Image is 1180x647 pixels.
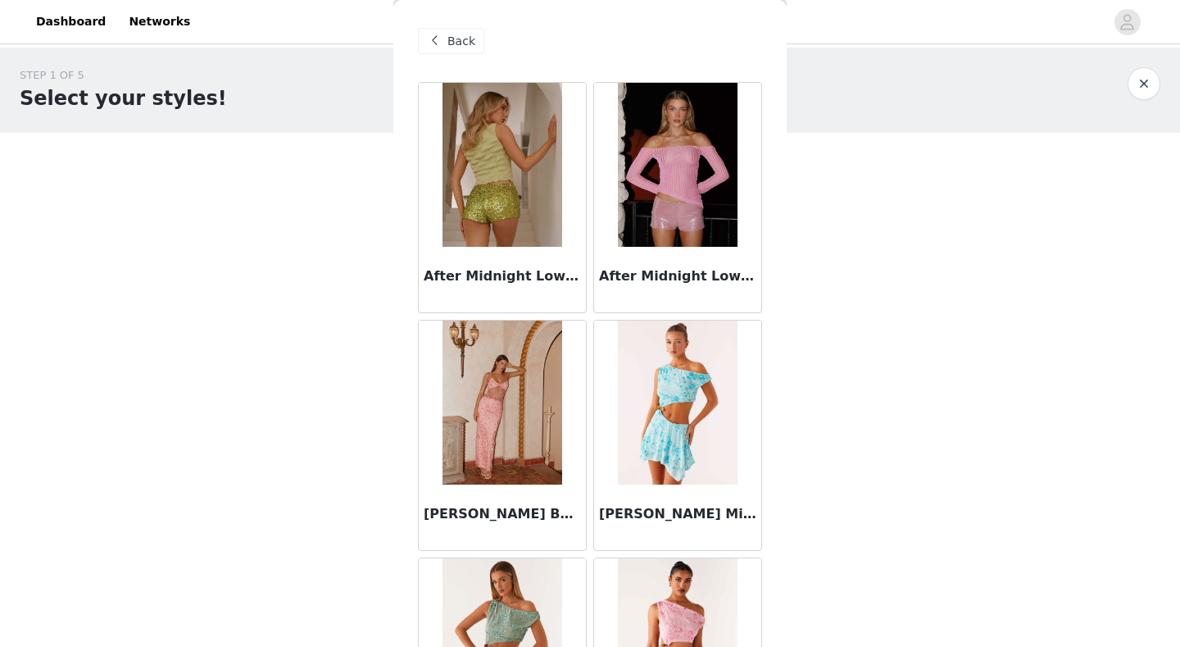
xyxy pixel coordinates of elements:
[26,3,116,40] a: Dashboard
[447,33,475,50] span: Back
[20,67,227,84] div: STEP 1 OF 5
[424,504,581,524] h3: [PERSON_NAME] Beaded Maxi Dress - Pink Orange
[424,267,581,286] h3: After Midnight Low Rise Sequin Mini Shorts - Olive
[119,3,200,40] a: Networks
[618,321,737,485] img: Aletta Sequin Mini Dress - Blue
[1119,9,1135,35] div: avatar
[599,504,756,524] h3: [PERSON_NAME] Mini Dress - Blue
[20,84,227,113] h1: Select your styles!
[442,321,561,485] img: Akira Beaded Maxi Dress - Pink Orange
[618,83,737,247] img: After Midnight Low Rise Sequin Mini Shorts - Pink
[442,83,561,247] img: After Midnight Low Rise Sequin Mini Shorts - Olive
[599,267,756,286] h3: After Midnight Low Rise Sequin Mini Shorts - Pink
